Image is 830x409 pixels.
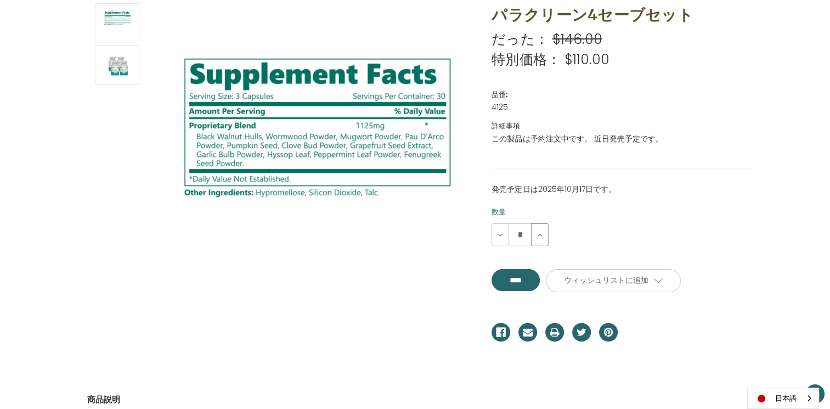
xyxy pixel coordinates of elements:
a: ウィッシュリストに追加 [546,269,681,292]
img: パラクリーン4セーブセット [104,5,131,42]
span: $146.00 [552,30,602,49]
dt: 詳細事項 [492,121,750,132]
h1: パラクリーン4セーブセット [492,3,753,26]
a: プリント [545,323,564,342]
img: パラクリーン4セーブセット [104,47,131,83]
dd: 4125 [492,101,753,113]
div: Language [747,388,819,409]
dd: この製品は予約注文中です。 近日発売予定です。 [492,133,753,145]
p: 発売予定日は2025年10月17日です。 [492,184,753,195]
dt: 品番: [492,89,750,100]
a: 日本語 [748,388,818,408]
img: パラクリーン4セーブセット [179,47,454,321]
label: 数量 [492,207,753,218]
span: ウィッシュリストに追加 [564,275,648,285]
span: 特別価格： [492,50,560,69]
span: $110.00 [564,50,609,69]
span: だった： [492,30,548,49]
aside: Language selected: 日本語 [747,388,819,409]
